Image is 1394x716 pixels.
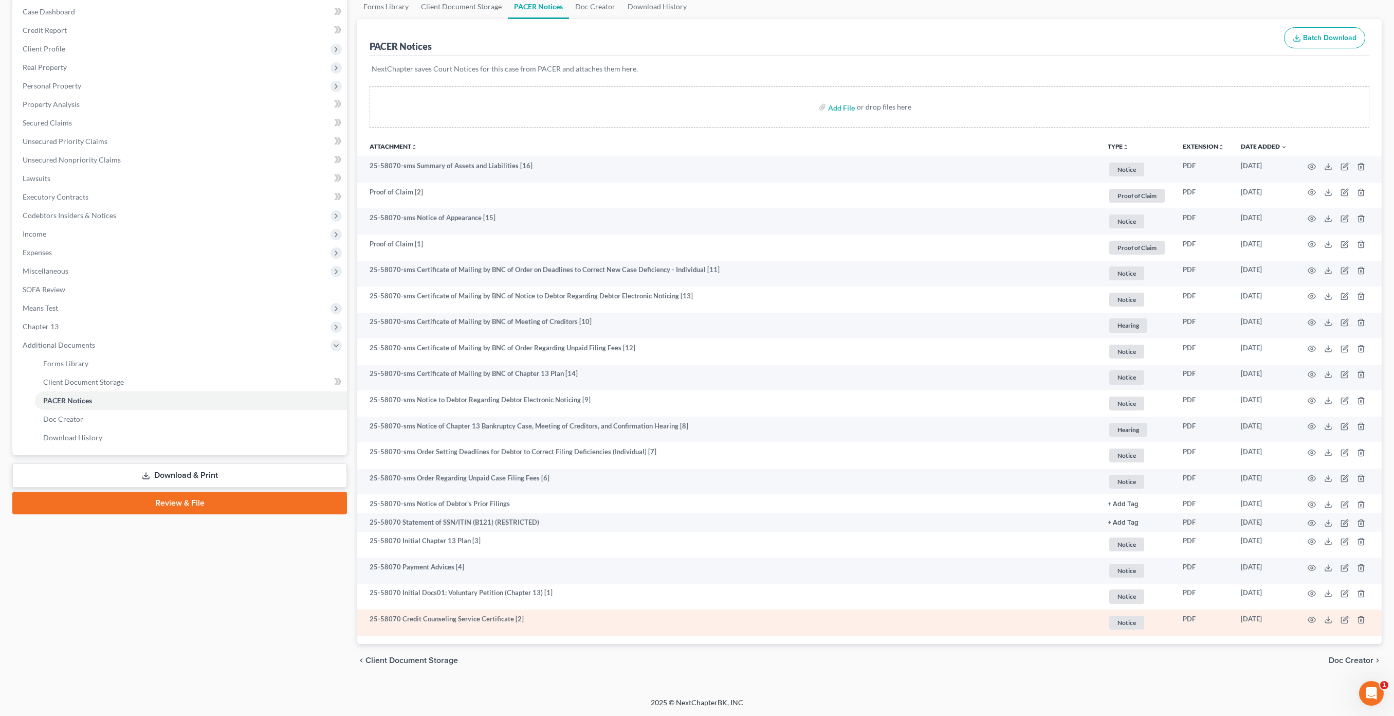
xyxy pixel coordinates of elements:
[1175,390,1233,417] td: PDF
[1233,156,1295,183] td: [DATE]
[1175,287,1233,313] td: PDF
[1108,161,1166,178] a: Notice
[357,390,1099,417] td: 25-58070-sms Notice to Debtor Regarding Debtor Electronic Noticing [9]
[1175,417,1233,443] td: PDF
[1109,538,1144,551] span: Notice
[1233,584,1295,610] td: [DATE]
[1109,266,1144,280] span: Notice
[1175,532,1233,558] td: PDF
[23,100,80,109] span: Property Analysis
[1183,142,1224,150] a: Extensionunfold_more
[23,81,81,90] span: Personal Property
[23,322,59,331] span: Chapter 13
[1359,681,1384,706] iframe: Intercom live chat
[1109,370,1144,384] span: Notice
[357,610,1099,636] td: 25-58070 Credit Counseling Service Certificate [2]
[1233,235,1295,261] td: [DATE]
[1108,239,1166,256] a: Proof of Claim
[1108,265,1166,282] a: Notice
[357,513,1099,532] td: 25-58070 Statement of SSN/ITIN (B121) (RESTRICTED)
[357,656,365,665] i: chevron_left
[1109,397,1144,410] span: Notice
[1175,261,1233,287] td: PDF
[1109,475,1144,489] span: Notice
[1109,293,1144,307] span: Notice
[1109,214,1144,228] span: Notice
[1373,656,1382,665] i: chevron_right
[1175,584,1233,610] td: PDF
[1233,365,1295,391] td: [DATE]
[1108,421,1166,438] a: Hearing
[857,102,911,112] div: or drop files here
[1175,610,1233,636] td: PDF
[14,3,347,21] a: Case Dashboard
[1108,447,1166,464] a: Notice
[1175,558,1233,584] td: PDF
[35,410,347,428] a: Doc Creator
[23,155,121,164] span: Unsecured Nonpriority Claims
[370,40,432,52] div: PACER Notices
[1108,520,1139,526] button: + Add Tag
[14,151,347,169] a: Unsecured Nonpriority Claims
[1284,27,1365,49] button: Batch Download
[1108,614,1166,631] a: Notice
[1380,681,1388,689] span: 1
[1233,558,1295,584] td: [DATE]
[23,192,88,201] span: Executory Contracts
[1109,564,1144,578] span: Notice
[1303,33,1356,42] span: Batch Download
[1233,287,1295,313] td: [DATE]
[357,584,1099,610] td: 25-58070 Initial Docs01: Voluntary Petition (Chapter 13) [1]
[357,442,1099,469] td: 25-58070-sms Order Setting Deadlines for Debtor to Correct Filing Deficiencies (Individual) [7]
[357,558,1099,584] td: 25-58070 Payment Advices [4]
[1175,338,1233,365] td: PDF
[1241,142,1287,150] a: Date Added expand_more
[43,359,88,368] span: Forms Library
[14,114,347,132] a: Secured Claims
[1175,365,1233,391] td: PDF
[1233,261,1295,287] td: [DATE]
[1123,144,1129,150] i: unfold_more
[411,144,417,150] i: unfold_more
[404,697,990,716] div: 2025 © NextChapterBK, INC
[35,428,347,447] a: Download History
[357,532,1099,558] td: 25-58070 Initial Chapter 13 Plan [3]
[1175,513,1233,532] td: PDF
[43,433,102,442] span: Download History
[14,132,347,151] a: Unsecured Priority Claims
[1233,494,1295,513] td: [DATE]
[14,169,347,188] a: Lawsuits
[357,261,1099,287] td: 25-58070-sms Certificate of Mailing by BNC of Order on Deadlines to Correct New Case Deficiency -...
[1109,449,1144,462] span: Notice
[1109,589,1144,603] span: Notice
[1108,536,1166,553] a: Notice
[1108,343,1166,360] a: Notice
[23,341,95,349] span: Additional Documents
[1108,144,1129,150] button: TYPEunfold_more
[357,494,1099,513] td: 25-58070-sms Notice of Debtor's Prior Filings
[1108,291,1166,308] a: Notice
[1175,235,1233,261] td: PDF
[1108,499,1166,509] a: + Add Tag
[1108,187,1166,204] a: Proof of Claim
[1233,417,1295,443] td: [DATE]
[1175,208,1233,235] td: PDF
[1281,144,1287,150] i: expand_more
[23,285,65,294] span: SOFA Review
[1109,345,1144,359] span: Notice
[23,266,68,275] span: Miscellaneous
[14,188,347,206] a: Executory Contracts
[1108,395,1166,412] a: Notice
[23,211,116,220] span: Codebtors Insiders & Notices
[1329,656,1373,665] span: Doc Creator
[35,373,347,391] a: Client Document Storage
[1109,423,1147,437] span: Hearing
[372,64,1367,74] p: NextChapter saves Court Notices for this case from PACER and attaches them here.
[1108,473,1166,490] a: Notice
[1108,317,1166,334] a: Hearing
[357,338,1099,365] td: 25-58070-sms Certificate of Mailing by BNC of Order Regarding Unpaid Filing Fees [12]
[1175,442,1233,469] td: PDF
[1108,213,1166,230] a: Notice
[1175,313,1233,339] td: PDF
[1233,442,1295,469] td: [DATE]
